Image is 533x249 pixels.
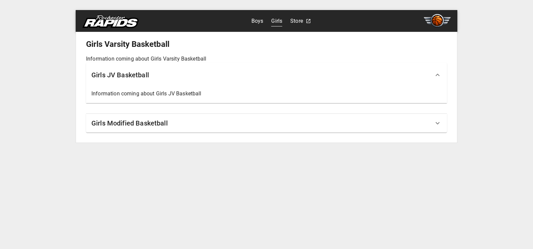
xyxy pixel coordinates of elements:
div: Girls JV Basketball [86,63,447,87]
a: Girls [271,16,282,26]
div: Girls Modified Basketball [86,114,447,133]
h5: Girls Varsity Basketball [86,39,447,50]
p: Information coming about Girls Varsity Basketball [86,55,447,63]
img: basketball.svg [424,14,451,27]
a: Store [290,16,303,26]
h6: Girls Modified Basketball [91,118,168,129]
img: rapids.svg [82,15,139,28]
p: Information coming about Girls JV Basketball [91,90,442,98]
a: Boys [251,16,263,26]
h6: Girls JV Basketball [91,70,149,80]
